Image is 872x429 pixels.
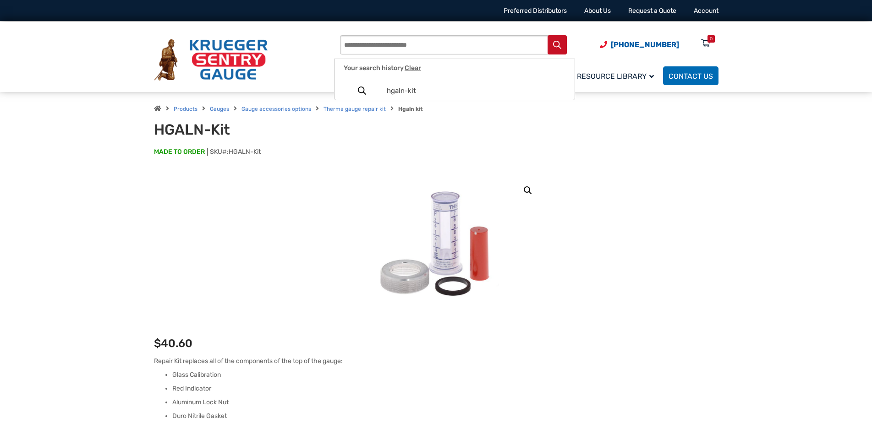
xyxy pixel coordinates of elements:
[324,106,386,112] a: Therma gauge repair kit
[710,35,713,43] div: 0
[154,39,268,81] img: Krueger Sentry Gauge
[628,7,676,15] a: Request a Quote
[154,147,205,157] span: MADE TO ORDER
[571,65,663,87] a: Resource Library
[154,337,161,350] span: $
[154,337,192,350] bdi: 40.60
[387,87,564,95] span: hgaln-kit
[154,356,718,366] p: Repair Kit replaces all of the components of the top of the gauge:
[154,121,380,138] h1: HGALN-Kit
[600,39,679,50] a: Phone Number (920) 434-8860
[210,106,229,112] a: Gauges
[663,66,718,85] a: Contact Us
[335,81,575,100] a: hgaln-kit
[174,106,197,112] a: Products
[172,398,718,407] li: Aluminum Lock Nut
[241,106,311,112] a: Gauge accessories options
[172,412,718,421] li: Duro Nitrile Gasket
[611,40,679,49] span: [PHONE_NUMBER]
[405,65,421,71] span: Clear
[504,7,567,15] a: Preferred Distributors
[520,182,536,199] a: View full-screen image gallery
[207,148,261,156] span: SKU#:
[172,370,718,380] li: Glass Calibration
[694,7,718,15] a: Account
[344,64,421,72] span: Your search history
[229,148,261,156] span: HGALN-Kit
[584,7,611,15] a: About Us
[577,72,654,81] span: Resource Library
[669,72,713,81] span: Contact Us
[398,106,423,112] strong: Hgaln kit
[172,384,718,393] li: Red Indicator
